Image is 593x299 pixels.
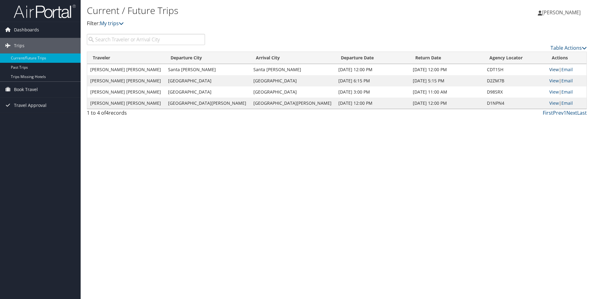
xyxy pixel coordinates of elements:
p: Filter: [87,20,420,28]
td: D98SRX [484,86,546,98]
span: [PERSON_NAME] [542,9,581,16]
th: Traveler: activate to sort column ascending [87,52,165,64]
th: Departure City: activate to sort column ascending [165,52,250,64]
td: | [546,75,586,86]
th: Agency Locator: activate to sort column ascending [484,52,546,64]
td: [PERSON_NAME] [PERSON_NAME] [87,86,165,98]
th: Arrival City: activate to sort column ascending [250,52,336,64]
th: Return Date: activate to sort column ascending [410,52,484,64]
span: Trips [14,38,25,53]
a: View [549,100,559,106]
td: | [546,64,586,75]
div: 1 to 4 of records [87,109,205,120]
td: [DATE] 5:15 PM [410,75,484,86]
a: [PERSON_NAME] [538,3,587,22]
td: | [546,98,586,109]
a: Last [577,109,587,116]
td: [PERSON_NAME] [PERSON_NAME] [87,98,165,109]
td: | [546,86,586,98]
td: [DATE] 6:15 PM [335,75,410,86]
a: View [549,67,559,72]
td: [DATE] 12:00 PM [335,64,410,75]
img: airportal-logo.png [14,4,76,19]
td: [GEOGRAPHIC_DATA][PERSON_NAME] [250,98,336,109]
a: 1 [564,109,566,116]
td: [PERSON_NAME] [PERSON_NAME] [87,75,165,86]
a: Next [566,109,577,116]
td: [DATE] 3:00 PM [335,86,410,98]
a: Table Actions [551,44,587,51]
td: Santa [PERSON_NAME] [165,64,250,75]
td: [DATE] 11:00 AM [410,86,484,98]
a: First [543,109,553,116]
input: Search Traveler or Arrival City [87,34,205,45]
a: View [549,89,559,95]
td: D2ZM7B [484,75,546,86]
a: My trips [100,20,124,27]
h1: Current / Future Trips [87,4,420,17]
td: [GEOGRAPHIC_DATA] [250,86,336,98]
td: Santa [PERSON_NAME] [250,64,336,75]
span: Book Travel [14,82,38,97]
th: Departure Date: activate to sort column descending [335,52,410,64]
a: Email [561,100,573,106]
th: Actions [546,52,586,64]
td: [PERSON_NAME] [PERSON_NAME] [87,64,165,75]
a: Email [561,89,573,95]
td: [DATE] 12:00 PM [410,64,484,75]
td: [GEOGRAPHIC_DATA] [165,86,250,98]
td: [GEOGRAPHIC_DATA] [165,75,250,86]
a: Prev [553,109,564,116]
span: Dashboards [14,22,39,38]
td: [DATE] 12:00 PM [335,98,410,109]
td: [DATE] 12:00 PM [410,98,484,109]
td: CDT1SH [484,64,546,75]
a: Email [561,67,573,72]
span: Travel Approval [14,98,47,113]
td: D1NPN4 [484,98,546,109]
td: [GEOGRAPHIC_DATA][PERSON_NAME] [165,98,250,109]
td: [GEOGRAPHIC_DATA] [250,75,336,86]
span: 4 [106,109,109,116]
a: Email [561,78,573,84]
a: View [549,78,559,84]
